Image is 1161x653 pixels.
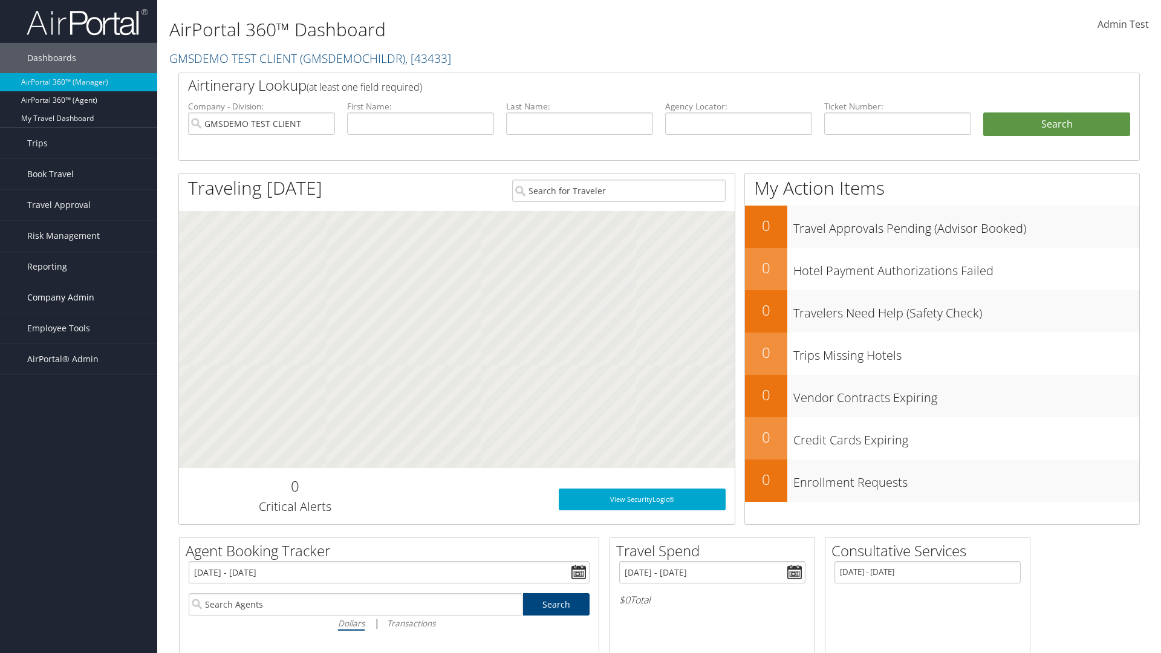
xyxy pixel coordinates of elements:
[27,128,48,158] span: Trips
[745,375,1139,417] a: 0Vendor Contracts Expiring
[831,541,1030,561] h2: Consultative Services
[983,112,1130,137] button: Search
[27,313,90,343] span: Employee Tools
[745,417,1139,460] a: 0Credit Cards Expiring
[27,221,100,251] span: Risk Management
[27,159,74,189] span: Book Travel
[793,299,1139,322] h3: Travelers Need Help (Safety Check)
[188,476,402,496] h2: 0
[616,541,815,561] h2: Travel Spend
[745,385,787,405] h2: 0
[387,617,435,629] i: Transactions
[186,541,599,561] h2: Agent Booking Tracker
[745,215,787,236] h2: 0
[169,50,451,67] a: GMSDEMO TEST CLIENT
[793,214,1139,237] h3: Travel Approvals Pending (Advisor Booked)
[745,258,787,278] h2: 0
[745,175,1139,201] h1: My Action Items
[27,252,67,282] span: Reporting
[188,75,1050,96] h2: Airtinerary Lookup
[169,17,822,42] h1: AirPortal 360™ Dashboard
[745,333,1139,375] a: 0Trips Missing Hotels
[188,100,335,112] label: Company - Division:
[307,80,422,94] span: (at least one field required)
[793,426,1139,449] h3: Credit Cards Expiring
[745,342,787,363] h2: 0
[745,248,1139,290] a: 0Hotel Payment Authorizations Failed
[745,469,787,490] h2: 0
[745,427,787,447] h2: 0
[619,593,805,606] h6: Total
[27,43,76,73] span: Dashboards
[512,180,726,202] input: Search for Traveler
[559,489,726,510] a: View SecurityLogic®
[665,100,812,112] label: Agency Locator:
[793,341,1139,364] h3: Trips Missing Hotels
[745,290,1139,333] a: 0Travelers Need Help (Safety Check)
[745,206,1139,248] a: 0Travel Approvals Pending (Advisor Booked)
[188,175,322,201] h1: Traveling [DATE]
[27,282,94,313] span: Company Admin
[27,8,148,36] img: airportal-logo.png
[506,100,653,112] label: Last Name:
[1098,6,1149,44] a: Admin Test
[824,100,971,112] label: Ticket Number:
[745,460,1139,502] a: 0Enrollment Requests
[189,616,590,631] div: |
[188,498,402,515] h3: Critical Alerts
[619,593,630,606] span: $0
[300,50,405,67] span: ( GMSDEMOCHILDR )
[27,190,91,220] span: Travel Approval
[523,593,590,616] a: Search
[189,593,522,616] input: Search Agents
[1098,18,1149,31] span: Admin Test
[347,100,494,112] label: First Name:
[338,617,365,629] i: Dollars
[27,344,99,374] span: AirPortal® Admin
[793,256,1139,279] h3: Hotel Payment Authorizations Failed
[745,300,787,320] h2: 0
[793,468,1139,491] h3: Enrollment Requests
[405,50,451,67] span: , [ 43433 ]
[793,383,1139,406] h3: Vendor Contracts Expiring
